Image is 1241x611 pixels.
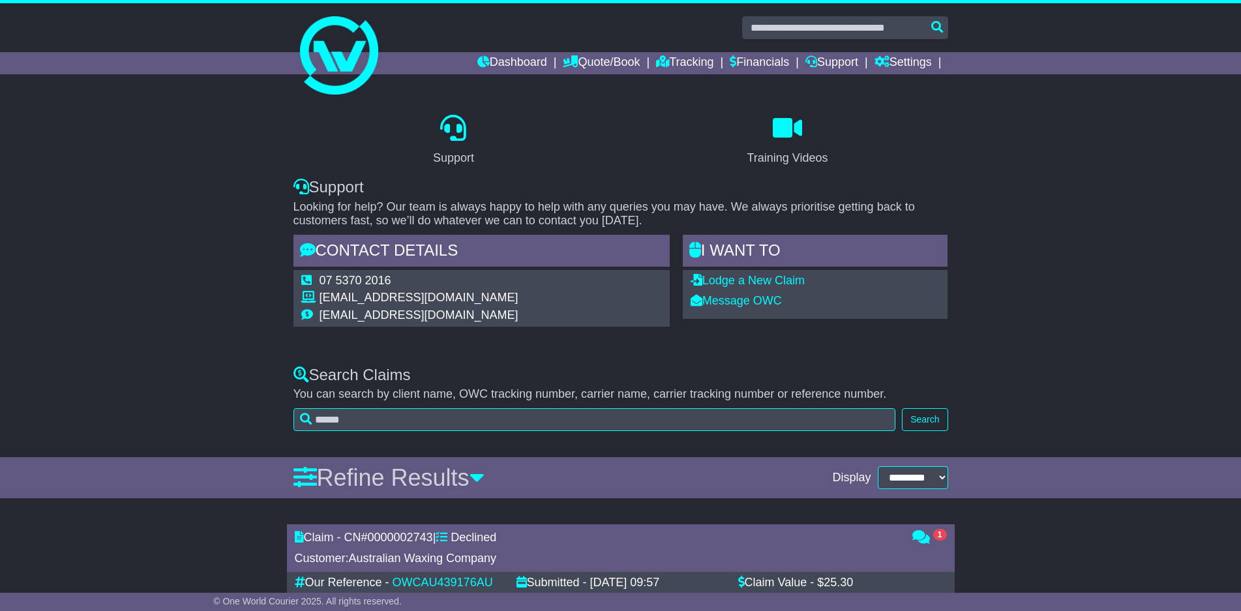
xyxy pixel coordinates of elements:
div: Training Videos [747,149,828,167]
a: Support [425,110,483,171]
a: Settings [875,52,932,74]
div: I WANT to [683,235,948,270]
div: Support [433,149,474,167]
a: Tracking [656,52,713,74]
div: Submitted - [516,576,587,590]
span: Display [832,471,871,485]
div: Our Reference - [295,576,389,590]
a: Training Videos [738,110,836,171]
div: Search Claims [293,366,948,385]
a: Quote/Book [563,52,640,74]
a: Refine Results [293,464,485,491]
td: [EMAIL_ADDRESS][DOMAIN_NAME] [320,308,518,323]
span: © One World Courier 2025. All rights reserved. [213,596,402,606]
div: Claim - CN# | [295,531,899,545]
a: 1 [912,531,947,544]
p: You can search by client name, OWC tracking number, carrier name, carrier tracking number or refe... [293,387,948,402]
div: [DATE] 09:57 [590,576,660,590]
a: Message OWC [691,294,782,307]
span: 0000002743 [368,531,433,544]
div: Support [293,178,948,197]
div: Contact Details [293,235,670,270]
div: $25.30 [817,576,853,590]
a: Lodge a New Claim [691,274,805,287]
span: Declined [451,531,496,544]
div: Claim Value - [738,576,815,590]
a: Financials [730,52,789,74]
a: OWCAU439176AU [393,576,493,589]
p: Looking for help? Our team is always happy to help with any queries you may have. We always prior... [293,200,948,228]
td: [EMAIL_ADDRESS][DOMAIN_NAME] [320,291,518,308]
span: Australian Waxing Company [349,552,496,565]
span: 1 [933,529,947,541]
a: Support [805,52,858,74]
a: Dashboard [477,52,547,74]
td: 07 5370 2016 [320,274,518,291]
div: Customer: [295,552,899,566]
button: Search [902,408,948,431]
